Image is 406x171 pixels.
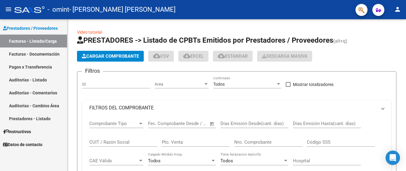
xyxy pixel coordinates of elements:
span: Area [155,82,203,87]
span: Instructivos [3,128,31,135]
mat-icon: cloud_download [218,52,225,60]
span: CSV [153,53,169,59]
mat-panel-title: FILTROS DEL COMPROBANTE [89,105,377,111]
app-download-masive: Descarga masiva de comprobantes (adjuntos) [257,51,312,62]
span: Descarga Masiva [262,53,307,59]
span: Cargar Comprobante [82,53,139,59]
span: CAE Válido [89,158,138,163]
span: Estandar [218,53,248,59]
span: Prestadores / Proveedores [3,25,58,32]
button: Open calendar [209,121,216,127]
a: Video tutorial [77,30,102,35]
button: EXCEL [178,51,208,62]
button: Estandar [213,51,253,62]
span: Todos [213,82,225,87]
input: Start date [148,121,168,126]
h3: Filtros [82,67,103,75]
button: CSV [148,51,174,62]
span: (alt+q) [333,38,347,44]
span: Todos [220,158,233,163]
mat-icon: menu [5,6,12,13]
span: Comprobante Tipo [89,121,138,126]
span: Datos de contacto [3,141,42,148]
mat-expansion-panel-header: FILTROS DEL COMPROBANTE [82,101,391,115]
mat-icon: cloud_download [183,52,190,60]
button: Cargar Comprobante [77,51,144,62]
span: Todos [148,158,161,163]
button: Descarga Masiva [257,51,312,62]
mat-icon: cloud_download [153,52,160,60]
div: Open Intercom Messenger [386,151,400,165]
span: Mostrar totalizadores [293,81,334,88]
span: - omint [48,3,69,16]
span: PRESTADORES -> Listado de CPBTs Emitidos por Prestadores / Proveedores [77,36,333,44]
span: - [PERSON_NAME] [PERSON_NAME] [69,3,176,16]
span: EXCEL [183,53,204,59]
mat-icon: person [394,6,401,13]
input: End date [173,121,202,126]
